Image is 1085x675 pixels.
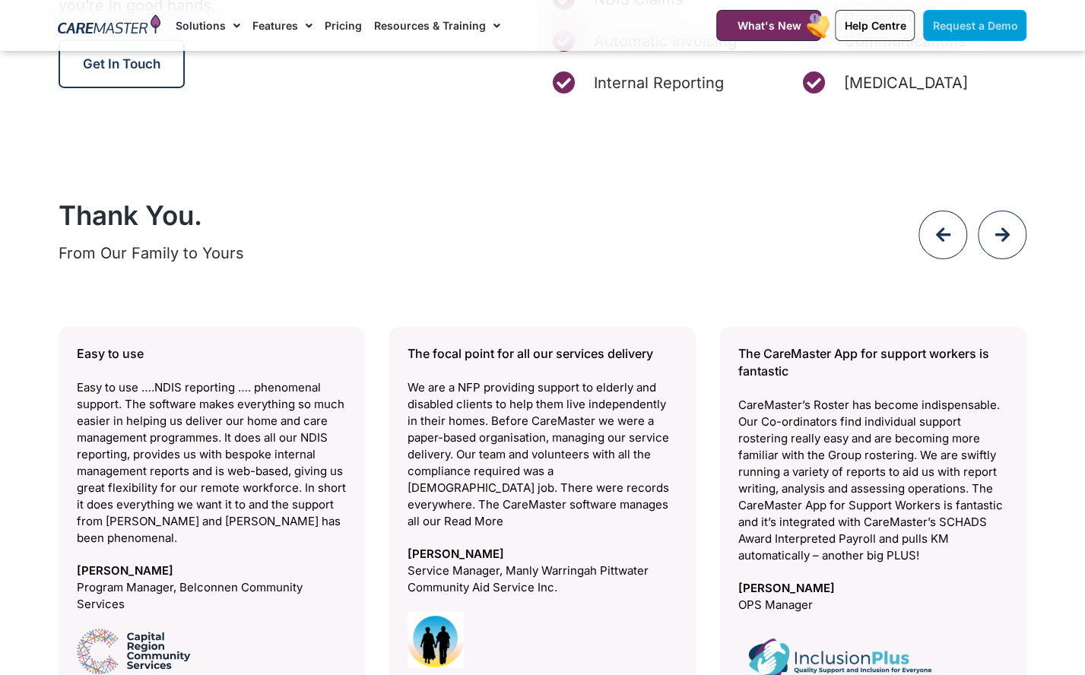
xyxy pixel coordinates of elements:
span: [MEDICAL_DATA] [840,71,968,94]
a: [MEDICAL_DATA] [801,71,1027,94]
span: Easy to use [76,346,143,361]
a: Help Centre [835,10,915,41]
span: Request a Demo [932,19,1017,32]
h2: Thank You. [59,199,810,231]
span: The focal point for all our services delivery [408,346,653,361]
a: Get in Touch [59,40,185,88]
span: Get in Touch [83,56,160,71]
span: From Our Family to Yours [59,244,244,262]
a: Internal Reporting [550,71,777,94]
span: [PERSON_NAME] [738,580,1008,597]
span: [PERSON_NAME] [76,562,346,579]
span: Internal Reporting [590,71,724,94]
span: Service Manager, Manly Warringah Pittwater Community Aid Service Inc. [408,562,677,596]
div: Easy to use ….NDIS reporting …. phenomenal support. The software makes everything so much easier ... [76,345,346,547]
span: The CareMaster App for support workers is fantastic [738,346,989,379]
span: Program Manager, Belconnen Community Services [76,579,346,613]
img: Marcelle Caterina [408,612,464,668]
img: Andrew McKerchar [76,629,190,674]
a: What's New [716,10,821,41]
div: CareMaster’s Roster has become indispensable. Our Co-ordinators find individual support rostering... [738,345,1008,564]
span: What's New [737,19,801,32]
div: We are a NFP providing support to elderly and disabled clients to help them live independently in... [408,345,677,530]
a: Request a Demo [923,10,1026,41]
img: CareMaster Logo [58,14,160,37]
span: [PERSON_NAME] [408,546,677,562]
span: OPS Manager [738,597,1008,613]
span: Help Centre [844,19,906,32]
